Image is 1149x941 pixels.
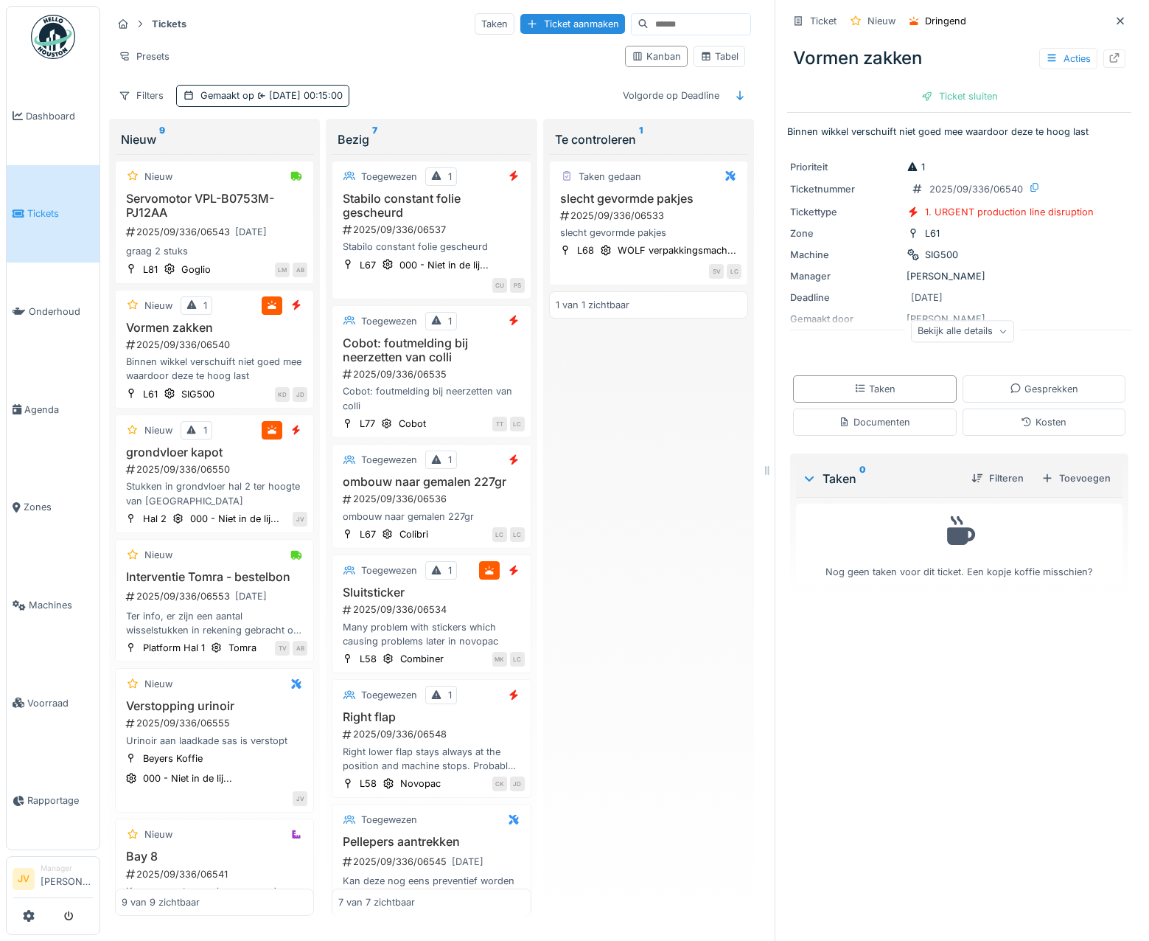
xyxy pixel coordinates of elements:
div: 2025/09/336/06540 [929,182,1023,196]
div: JV [293,791,307,806]
h3: Interventie Tomra - bestelbon [122,570,307,584]
div: 1 [448,314,452,328]
div: [DATE] [452,855,483,869]
div: L77 [360,417,375,431]
div: Toegewezen [361,688,417,702]
div: Toegewezen [361,563,417,577]
sup: 9 [159,131,165,148]
div: SIG500 [925,248,958,262]
h3: Vormen zakken [122,321,307,335]
div: 2025/09/336/06553 [125,587,307,605]
div: Right lower flap stays always at the position and machine stops. Probably the motor is not workin... [338,745,524,773]
div: CU [492,278,507,293]
div: Novopac [400,777,441,791]
div: Te controleren [555,131,742,148]
div: Ter info, er zijn een aantal wisselstukken in rekening gebracht op deze offerte die niet zullen g... [122,609,307,637]
a: Tickets [7,165,99,263]
div: Kan er een stang gehangen worden om de tussenplaten in te steken aub. [122,884,307,912]
div: 2025/09/336/06545 [341,853,524,871]
div: MK [492,652,507,667]
div: Urinoir aan laadkade sas is verstopt [122,734,307,748]
div: 2025/09/336/06548 [341,727,524,741]
div: ombouw naar gemalen 227gr [338,510,524,524]
li: [PERSON_NAME] [41,863,94,895]
div: [DATE] [235,589,267,603]
span: Agenda [24,403,94,417]
div: Taken [475,13,514,35]
div: Nieuw [144,299,172,313]
div: 2025/09/336/06541 [125,867,307,881]
div: Stabilo constant folie gescheurd [338,240,524,254]
img: Badge_color-CXgf-gQk.svg [31,15,75,59]
strong: Tickets [146,17,192,31]
div: Gemaakt op [200,88,343,103]
div: Filteren [965,468,1030,488]
div: Gesprekken [1010,382,1078,396]
sup: 0 [859,470,866,487]
div: 9 van 9 zichtbaar [122,895,200,909]
h3: Sluitsticker [338,586,524,600]
span: Machines [29,598,94,612]
div: [DATE] [911,291,943,305]
div: Toegewezen [361,453,417,467]
div: 1 [907,160,925,174]
div: Toegewezen [361,813,417,827]
div: L61 [925,226,940,240]
div: Platform Hal 1 [143,641,205,655]
h3: Stabilo constant folie gescheurd [338,192,524,220]
span: [DATE] 00:15:00 [254,90,343,101]
div: Taken [802,470,960,487]
div: Toevoegen [1036,468,1117,488]
span: Zones [24,500,94,514]
sup: 7 [372,131,377,148]
div: SIG500 [181,387,214,401]
div: [DATE] [235,225,267,239]
h3: Verstopping urinoir [122,699,307,713]
div: Taken [854,382,895,396]
div: Manager [41,863,94,874]
div: JD [510,777,525,791]
li: JV [13,868,35,890]
div: Documenten [839,415,910,429]
div: Many problem with stickers which causing problems later in novopac [338,620,524,648]
a: Onderhoud [7,263,99,361]
div: AB [293,263,307,277]
div: 1 van 1 zichtbaar [556,298,629,312]
div: Cobot: foutmelding bij neerzetten van colli [338,384,524,412]
div: Prioriteit [790,160,901,174]
span: Rapportage [27,794,94,808]
div: Deadline [790,291,901,305]
div: [PERSON_NAME] [790,269,1128,283]
div: 2025/09/336/06534 [341,603,524,617]
div: L67 [360,258,376,272]
a: Voorraad [7,654,99,752]
div: 1 [203,423,207,437]
div: 2025/09/336/06536 [341,492,524,506]
div: LC [510,527,525,542]
div: Binnen wikkel verschuift niet goed mee waardoor deze te hoog last [122,355,307,383]
div: JV [293,512,307,527]
a: Agenda [7,361,99,459]
div: Toegewezen [361,314,417,328]
div: graag 2 stuks [122,244,307,258]
div: L67 [360,527,376,541]
div: LC [492,527,507,542]
span: Onderhoud [29,305,94,319]
div: CK [492,777,507,791]
div: slecht gevormde pakjes [556,226,741,240]
div: Nog geen taken voor dit ticket. Een kopje koffie misschien? [806,510,1113,579]
span: Voorraad [27,696,94,710]
a: Machines [7,556,99,654]
div: L58 [360,652,377,666]
h3: ombouw naar gemalen 227gr [338,475,524,489]
div: 1 [448,688,452,702]
p: Binnen wikkel verschuift niet goed mee waardoor deze te hoog last [787,125,1131,139]
div: Manager [790,269,901,283]
div: Presets [112,46,176,67]
div: 1. URGENT production line disruption [925,205,1094,219]
div: Ticketnummer [790,182,901,196]
div: 000 - Niet in de lij... [190,512,279,526]
div: Vormen zakken [787,39,1131,77]
h3: Servomotor VPL-B0753M-PJ12AA [122,192,307,220]
div: Nieuw [144,548,172,562]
